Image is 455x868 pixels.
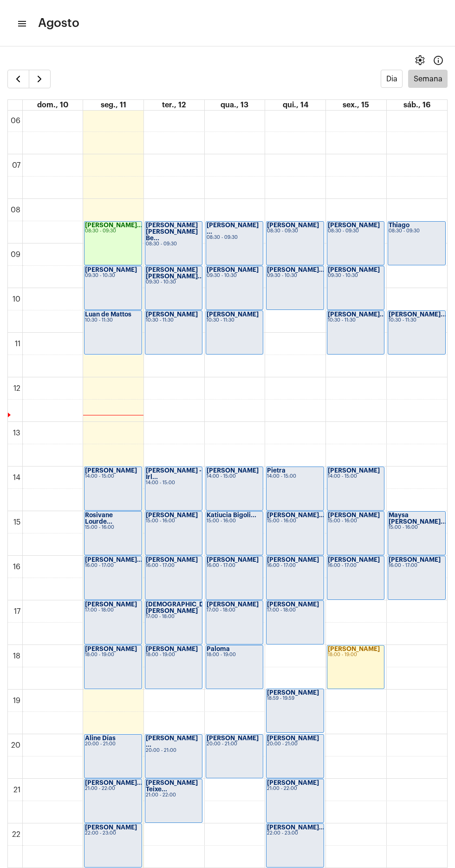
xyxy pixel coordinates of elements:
[85,273,141,278] div: 09:30 - 10:30
[267,519,323,524] div: 15:00 - 16:00
[99,100,128,110] a: 11 de agosto de 2025
[389,563,445,568] div: 16:00 - 17:00
[328,646,380,652] strong: [PERSON_NAME]
[146,480,201,486] div: 14:00 - 15:00
[328,519,383,524] div: 15:00 - 16:00
[85,222,143,228] strong: [PERSON_NAME]...
[328,318,383,323] div: 10:30 - 11:30
[267,229,323,234] div: 08:30 - 09:30
[11,563,22,571] div: 16
[207,601,259,607] strong: [PERSON_NAME]
[146,222,198,241] strong: [PERSON_NAME] [PERSON_NAME] Be...
[267,824,325,830] strong: [PERSON_NAME]...
[11,429,22,437] div: 13
[381,70,403,88] button: Dia
[389,512,446,525] strong: Maysa [PERSON_NAME]...
[10,830,22,839] div: 22
[207,222,259,235] strong: [PERSON_NAME] ...
[328,273,383,278] div: 09:30 - 10:30
[85,742,141,747] div: 20:00 - 21:00
[267,557,319,563] strong: [PERSON_NAME]
[85,780,143,786] strong: [PERSON_NAME]...
[328,229,383,234] div: 08:30 - 09:30
[389,525,445,530] div: 15:00 - 16:00
[38,16,79,31] span: Agosto
[85,601,137,607] strong: [PERSON_NAME]
[267,780,319,786] strong: [PERSON_NAME]
[17,18,26,29] mat-icon: sidenav icon
[207,608,262,613] div: 17:00 - 18:00
[85,311,131,317] strong: Luan de Mattos
[207,474,262,479] div: 14:00 - 15:00
[146,735,198,748] strong: [PERSON_NAME] ...
[328,512,380,518] strong: [PERSON_NAME]
[389,557,441,563] strong: [PERSON_NAME]
[11,473,22,482] div: 14
[146,267,203,279] strong: [PERSON_NAME] [PERSON_NAME]...
[207,467,259,473] strong: [PERSON_NAME]
[85,563,141,568] div: 16:00 - 17:00
[267,467,286,473] strong: Pietra
[85,824,137,830] strong: [PERSON_NAME]
[85,608,141,613] div: 17:00 - 18:00
[267,512,325,518] strong: [PERSON_NAME]...
[328,311,385,317] strong: [PERSON_NAME]...
[328,652,383,658] div: 18:00 - 19:00
[433,55,444,66] mat-icon: Info
[341,100,371,110] a: 15 de agosto de 2025
[9,250,22,259] div: 09
[207,742,262,747] div: 20:00 - 21:00
[267,267,325,273] strong: [PERSON_NAME]...
[85,652,141,658] div: 18:00 - 19:00
[267,608,323,613] div: 17:00 - 18:00
[328,467,380,473] strong: [PERSON_NAME]
[207,273,262,278] div: 09:30 - 10:30
[146,793,201,798] div: 21:00 - 22:00
[389,311,446,317] strong: [PERSON_NAME]...
[207,235,262,240] div: 08:30 - 09:30
[207,267,259,273] strong: [PERSON_NAME]
[85,318,141,323] div: 10:30 - 11:30
[11,652,22,660] div: 18
[207,646,230,652] strong: Paloma
[146,242,201,247] div: 08:30 - 09:30
[328,222,380,228] strong: [PERSON_NAME]
[10,161,22,170] div: 07
[11,295,22,303] div: 10
[219,100,250,110] a: 13 de agosto de 2025
[267,696,323,701] div: 18:59 - 19:59
[7,70,29,88] button: Semana Anterior
[9,741,22,750] div: 20
[328,474,383,479] div: 14:00 - 15:00
[207,512,256,518] strong: Katiucia Bigoli...
[402,100,432,110] a: 16 de agosto de 2025
[146,280,201,285] div: 09:30 - 10:30
[267,735,319,741] strong: [PERSON_NAME]
[160,100,188,110] a: 12 de agosto de 2025
[146,601,218,614] strong: [DEMOGRAPHIC_DATA][PERSON_NAME]
[207,519,262,524] div: 15:00 - 16:00
[267,601,319,607] strong: [PERSON_NAME]
[12,786,22,794] div: 21
[11,697,22,705] div: 19
[12,518,22,526] div: 15
[207,557,259,563] strong: [PERSON_NAME]
[146,467,201,480] strong: [PERSON_NAME] - Irl...
[389,222,409,228] strong: Thiago
[328,563,383,568] div: 16:00 - 17:00
[328,557,380,563] strong: [PERSON_NAME]
[85,786,141,791] div: 21:00 - 22:00
[429,51,448,70] button: Info
[29,70,51,88] button: Próximo Semana
[9,206,22,214] div: 08
[85,474,141,479] div: 14:00 - 15:00
[85,525,141,530] div: 15:00 - 16:00
[267,474,323,479] div: 14:00 - 15:00
[146,557,198,563] strong: [PERSON_NAME]
[85,646,137,652] strong: [PERSON_NAME]
[267,690,319,696] strong: [PERSON_NAME]
[267,831,323,836] div: 22:00 - 23:00
[13,340,22,348] div: 11
[85,467,137,473] strong: [PERSON_NAME]
[146,748,201,753] div: 20:00 - 21:00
